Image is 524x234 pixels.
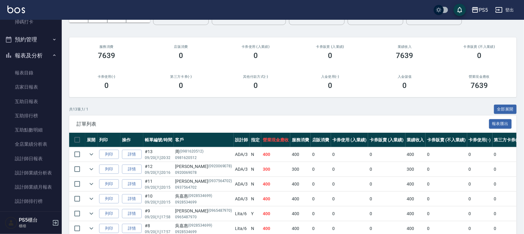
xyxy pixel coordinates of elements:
[175,155,232,161] p: 0981620512
[331,192,368,206] td: 0
[311,192,331,206] td: 0
[99,209,119,219] button: 列印
[122,179,142,189] a: 詳情
[493,147,522,162] td: 0
[493,207,522,221] td: 0
[145,155,172,161] p: 09/20 (六) 20:32
[2,94,59,109] a: 互助日報表
[254,81,258,90] h3: 0
[477,51,481,60] h3: 0
[249,192,261,206] td: N
[261,192,290,206] td: 400
[2,152,59,166] a: 設計師日報表
[99,165,119,174] button: 列印
[87,209,96,218] button: expand row
[405,177,426,191] td: 400
[188,223,212,229] p: (0928534699)
[98,133,120,147] th: 列印
[87,194,96,203] button: expand row
[143,133,174,147] th: 帳單編號/時間
[188,193,212,199] p: (0928534699)
[311,162,331,177] td: 0
[405,207,426,221] td: 400
[467,177,493,191] td: 0
[290,207,311,221] td: 400
[290,177,311,191] td: 400
[98,51,115,60] h3: 7639
[2,137,59,151] a: 全店業績分析表
[175,178,232,185] div: [PERSON_NAME]
[331,207,368,221] td: 0
[300,45,360,49] h2: 卡券販賣 (入業績)
[77,45,136,49] h3: 服務消費
[368,177,405,191] td: 0
[175,170,232,175] p: 0920069078
[261,133,290,147] th: 營業現金應收
[85,133,98,147] th: 展開
[368,162,405,177] td: 0
[493,177,522,191] td: 0
[143,177,174,191] td: #11
[405,192,426,206] td: 400
[143,147,174,162] td: #13
[328,81,332,90] h3: 0
[180,148,204,155] p: (0981620512)
[261,162,290,177] td: 300
[425,207,467,221] td: 0
[368,133,405,147] th: 卡券販賣 (入業績)
[174,133,234,147] th: 客戶
[328,51,332,60] h3: 0
[489,119,512,129] button: 報表匯出
[2,31,59,48] button: 預約管理
[122,165,142,174] a: 詳情
[2,15,59,29] a: 掃碼打卡
[368,192,405,206] td: 0
[120,133,143,147] th: 操作
[87,224,96,233] button: expand row
[175,148,232,155] div: 周
[175,214,232,220] p: 0965487970
[454,4,466,16] button: save
[145,199,172,205] p: 09/20 (六) 20:15
[7,6,25,13] img: Logo
[467,147,493,162] td: 0
[179,81,183,90] h3: 0
[104,81,109,90] h3: 0
[249,162,261,177] td: N
[122,194,142,204] a: 詳情
[99,194,119,204] button: 列印
[175,163,232,170] div: [PERSON_NAME]
[2,194,59,208] a: 設計師排行榜
[467,192,493,206] td: 0
[175,208,232,214] div: [PERSON_NAME]
[403,81,407,90] h3: 0
[290,192,311,206] td: 400
[99,179,119,189] button: 列印
[375,45,435,49] h2: 業績收入
[290,133,311,147] th: 服務消費
[143,192,174,206] td: #10
[226,75,286,79] h2: 其他付款方式(-)
[19,223,50,229] p: 櫃檯
[405,147,426,162] td: 400
[151,75,211,79] h2: 第三方卡券(-)
[69,107,88,112] p: 共 13 筆, 1 / 1
[2,66,59,80] a: 報表目錄
[261,177,290,191] td: 400
[122,209,142,219] a: 詳情
[375,75,435,79] h2: 入金儲值
[179,51,183,60] h3: 0
[311,133,331,147] th: 店販消費
[143,207,174,221] td: #9
[368,207,405,221] td: 0
[234,147,250,162] td: ADA /3
[425,162,467,177] td: 0
[145,185,172,190] p: 09/20 (六) 20:15
[2,123,59,137] a: 互助點數明細
[122,150,142,159] a: 詳情
[19,217,50,223] h5: PS5櫃台
[234,133,250,147] th: 設計師
[331,147,368,162] td: 0
[87,179,96,189] button: expand row
[77,121,489,127] span: 訂單列表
